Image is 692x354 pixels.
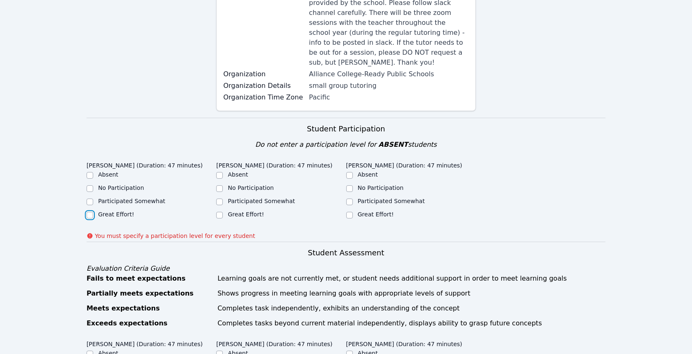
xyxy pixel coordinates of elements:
[87,140,605,150] div: Do not enter a participation level for students
[228,184,274,191] label: No Participation
[217,274,605,284] div: Learning goals are not currently met, or student needs additional support in order to meet learni...
[87,337,203,349] legend: [PERSON_NAME] (Duration: 47 minutes)
[223,81,304,91] label: Organization Details
[87,318,212,328] div: Exceeds expectations
[87,247,605,259] h3: Student Assessment
[228,198,295,204] label: Participated Somewhat
[95,232,255,240] p: You must specify a participation level for every student
[87,158,203,170] legend: [PERSON_NAME] (Duration: 47 minutes)
[358,211,394,218] label: Great Effort!
[87,303,212,313] div: Meets expectations
[346,158,463,170] legend: [PERSON_NAME] (Duration: 47 minutes)
[309,81,469,91] div: small group tutoring
[358,198,425,204] label: Participated Somewhat
[216,337,333,349] legend: [PERSON_NAME] (Duration: 47 minutes)
[217,303,605,313] div: Completes task independently, exhibits an understanding of the concept
[309,92,469,102] div: Pacific
[358,184,404,191] label: No Participation
[87,274,212,284] div: Fails to meet expectations
[309,69,469,79] div: Alliance College-Ready Public Schools
[217,318,605,328] div: Completes tasks beyond current material independently, displays ability to grasp future concepts
[379,141,408,148] span: ABSENT
[228,211,264,218] label: Great Effort!
[87,123,605,135] h3: Student Participation
[87,264,605,274] div: Evaluation Criteria Guide
[98,211,134,218] label: Great Effort!
[223,69,304,79] label: Organization
[98,171,118,178] label: Absent
[87,289,212,298] div: Partially meets expectations
[223,92,304,102] label: Organization Time Zone
[98,198,165,204] label: Participated Somewhat
[358,171,378,178] label: Absent
[228,171,248,178] label: Absent
[98,184,144,191] label: No Participation
[346,337,463,349] legend: [PERSON_NAME] (Duration: 47 minutes)
[216,158,333,170] legend: [PERSON_NAME] (Duration: 47 minutes)
[217,289,605,298] div: Shows progress in meeting learning goals with appropriate levels of support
